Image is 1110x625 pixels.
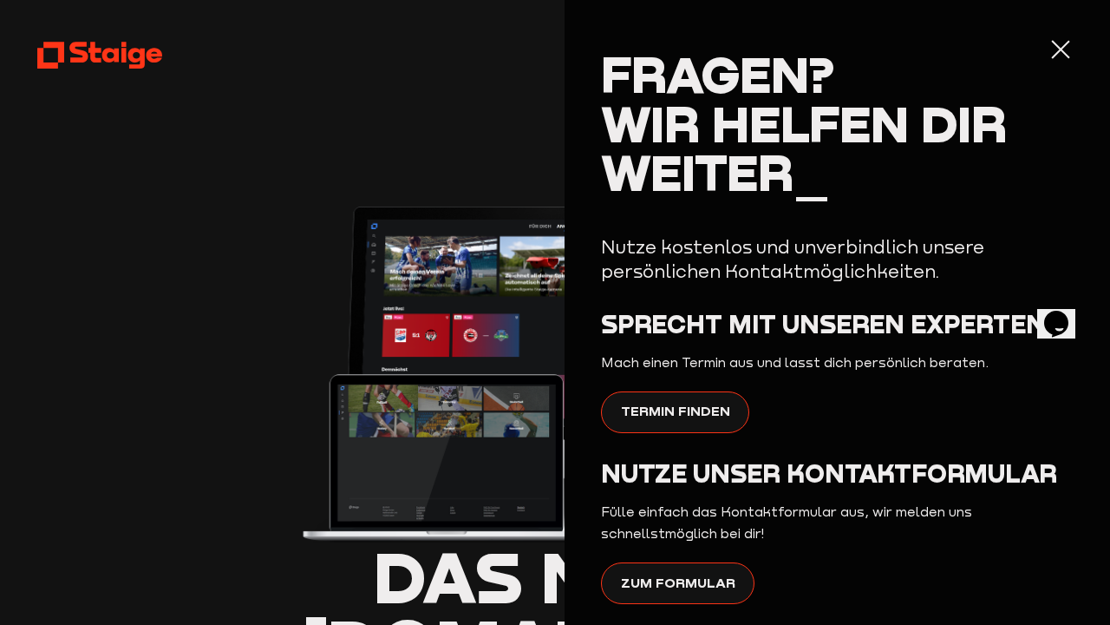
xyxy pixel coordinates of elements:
[621,572,735,594] span: Zum Formular
[1037,286,1093,339] iframe: chat widget
[601,457,1057,488] span: Nutze unser Kontaktformular
[601,391,749,433] a: Termin finden
[301,197,810,543] img: staige-tv-mockup.png
[601,93,1007,203] span: Wir helfen dir weiter_
[601,234,1073,284] p: Nutze kostenlos und unverbindlich unsere persönlichen Kontaktmöglichkeiten.
[601,43,834,104] span: Fragen?
[601,562,754,604] a: Zum Formular
[621,400,730,422] span: Termin finden
[601,308,1046,339] span: Sprecht mit unseren Experten
[601,501,1035,544] p: Fülle einfach das Kontaktformular aus, wir melden uns schnellstmöglich bei dir!
[601,352,1035,373] p: Mach einen Termin aus und lasst dich persönlich beraten.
